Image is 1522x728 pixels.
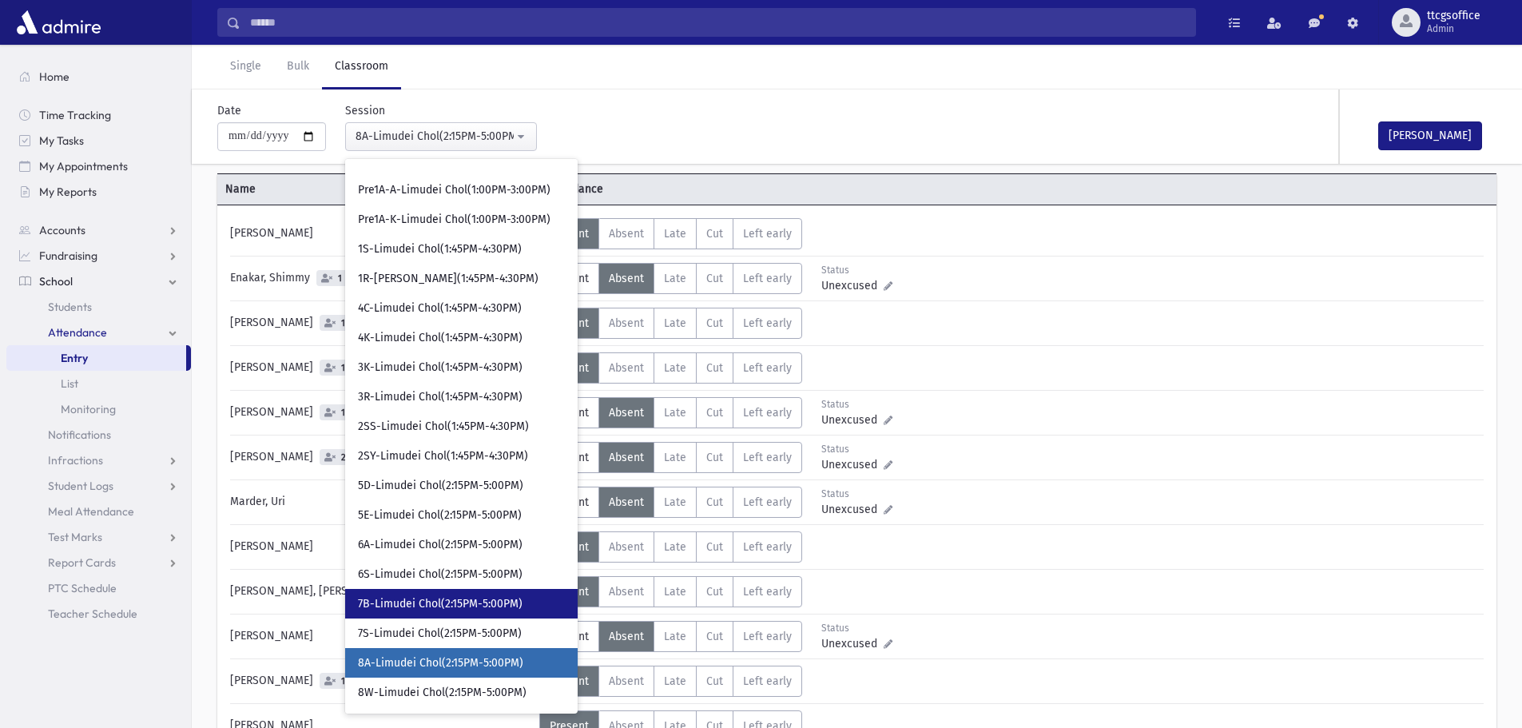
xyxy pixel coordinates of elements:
div: Status [821,263,892,277]
span: ttcgsoffice [1427,10,1480,22]
span: Late [664,361,686,375]
span: 1 [335,273,345,284]
div: [PERSON_NAME] [222,442,539,473]
span: Left early [743,630,792,643]
span: List [61,376,78,391]
div: Status [821,442,892,456]
span: Cut [706,630,723,643]
div: Status [821,487,892,501]
div: AttTypes [539,218,802,249]
div: AttTypes [539,442,802,473]
span: 4C-Limudei Chol(1:45PM-4:30PM) [358,300,522,316]
span: Left early [743,227,792,241]
span: My Tasks [39,133,84,148]
div: [PERSON_NAME] [222,621,539,652]
span: Late [664,630,686,643]
span: 1 [338,676,348,686]
span: Absent [609,540,644,554]
span: Students [48,300,92,314]
div: Status [821,621,892,635]
a: Infractions [6,448,191,473]
span: My Appointments [39,159,128,173]
span: Absent [609,316,644,330]
a: Time Tracking [6,102,191,128]
span: Teacher Schedule [48,607,137,621]
span: Test Marks [48,530,102,544]
span: Cut [706,272,723,285]
a: Bulk [274,45,322,90]
span: Home [39,70,70,84]
a: My Appointments [6,153,191,179]
a: My Reports [6,179,191,205]
div: [PERSON_NAME] [222,531,539,563]
span: Unexcused [821,501,884,518]
input: Search [240,8,1195,37]
div: AttTypes [539,666,802,697]
span: 2 [338,452,349,463]
span: Unexcused [821,635,884,652]
span: Attendance [48,325,107,340]
span: Cut [706,540,723,554]
span: Infractions [48,453,103,467]
span: 5E-Limudei Chol(2:15PM-5:00PM) [358,507,522,523]
div: [PERSON_NAME] [222,218,539,249]
a: Teacher Schedule [6,601,191,627]
span: Absent [609,630,644,643]
span: School [39,274,73,288]
span: 1 [338,363,348,373]
label: Session [345,102,385,119]
span: Time Tracking [39,108,111,122]
span: 8A-Limudei Chol(2:15PM-5:00PM) [358,655,523,671]
span: 1S-Limudei Chol(1:45PM-4:30PM) [358,241,522,257]
span: Notifications [48,428,111,442]
img: AdmirePro [13,6,105,38]
a: List [6,371,191,396]
span: Late [664,272,686,285]
span: Cut [706,451,723,464]
a: Students [6,294,191,320]
span: Absent [609,585,644,599]
span: Late [664,227,686,241]
span: Cut [706,674,723,688]
span: Cut [706,227,723,241]
span: Monitoring [61,402,116,416]
span: Late [664,406,686,420]
span: Late [664,585,686,599]
span: 6S-Limudei Kodesh(8:45AM-2:15PM) [358,153,536,169]
a: Meal Attendance [6,499,191,524]
button: [PERSON_NAME] [1378,121,1482,150]
span: Cut [706,406,723,420]
span: Pre1A-K-Limudei Chol(1:00PM-3:00PM) [358,212,550,228]
span: Late [664,674,686,688]
a: Notifications [6,422,191,448]
span: 6A-Limudei Chol(2:15PM-5:00PM) [358,537,523,553]
a: Accounts [6,217,191,243]
div: [PERSON_NAME] [222,352,539,384]
span: Absent [609,272,644,285]
span: Late [664,495,686,509]
a: Student Logs [6,473,191,499]
span: 2SS-Limudei Chol(1:45PM-4:30PM) [358,419,529,435]
div: AttTypes [539,487,802,518]
span: 3R-Limudei Chol(1:45PM-4:30PM) [358,389,523,405]
span: Accounts [39,223,85,237]
span: Entry [61,351,88,365]
span: Left early [743,361,792,375]
div: AttTypes [539,621,802,652]
div: AttTypes [539,531,802,563]
div: [PERSON_NAME] [222,666,539,697]
div: AttTypes [539,397,802,428]
div: [PERSON_NAME] [222,308,539,339]
span: 7B-Limudei Chol(2:15PM-5:00PM) [358,596,523,612]
span: Late [664,540,686,554]
span: 2SY-Limudei Chol(1:45PM-4:30PM) [358,448,528,464]
span: 1 [338,318,348,328]
span: My Reports [39,185,97,199]
span: Report Cards [48,555,116,570]
a: Classroom [322,45,401,90]
span: Late [664,451,686,464]
span: Cut [706,495,723,509]
div: [PERSON_NAME] [222,397,539,428]
div: [PERSON_NAME], [PERSON_NAME] [222,576,539,607]
a: Attendance [6,320,191,345]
